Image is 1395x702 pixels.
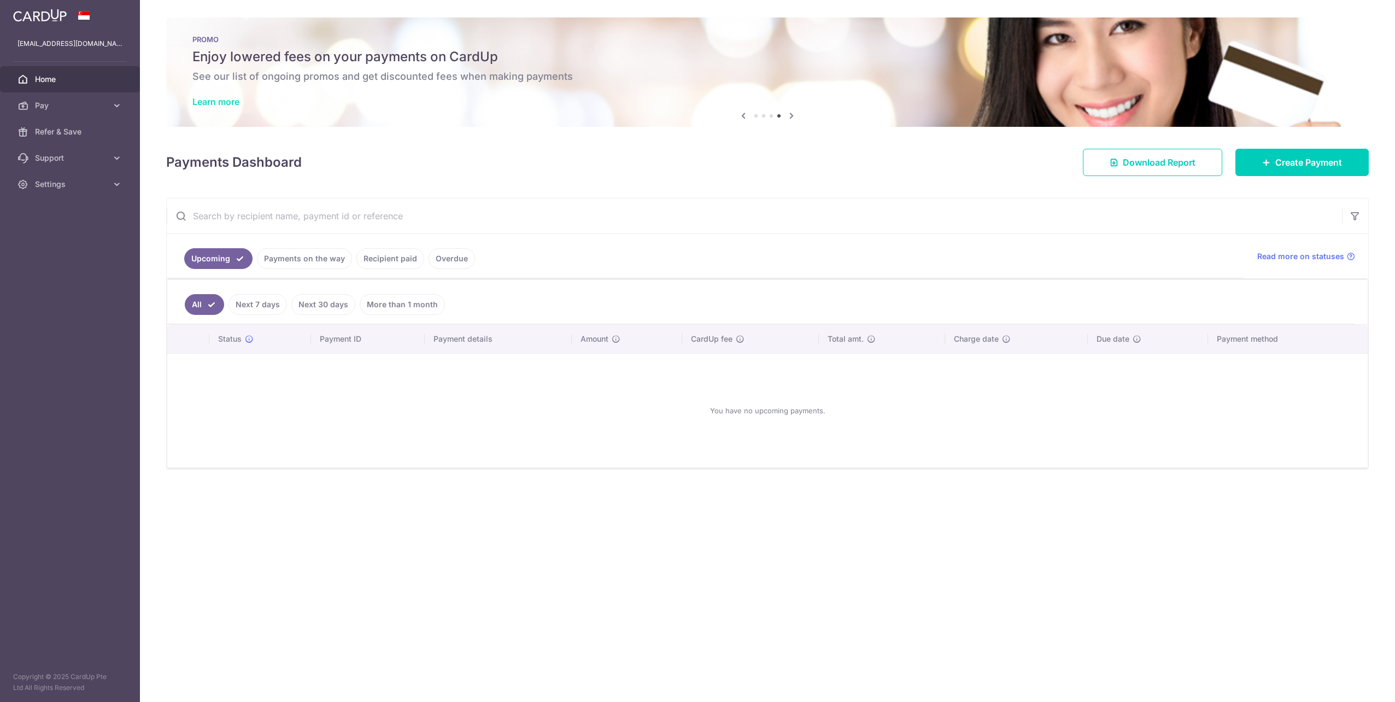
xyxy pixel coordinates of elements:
[828,334,864,344] span: Total amt.
[17,38,122,49] p: [EMAIL_ADDRESS][DOMAIN_NAME]
[192,35,1343,44] p: PROMO
[166,17,1369,127] img: Latest Promos banner
[180,362,1355,459] div: You have no upcoming payments.
[13,9,67,22] img: CardUp
[257,248,352,269] a: Payments on the way
[167,198,1342,233] input: Search by recipient name, payment id or reference
[1097,334,1129,344] span: Due date
[1235,149,1369,176] a: Create Payment
[581,334,608,344] span: Amount
[1257,251,1344,262] span: Read more on statuses
[1123,156,1195,169] span: Download Report
[311,325,425,353] th: Payment ID
[192,48,1343,66] h5: Enjoy lowered fees on your payments on CardUp
[425,325,572,353] th: Payment details
[35,153,107,163] span: Support
[356,248,424,269] a: Recipient paid
[360,294,445,315] a: More than 1 month
[1257,251,1355,262] a: Read more on statuses
[218,334,242,344] span: Status
[691,334,732,344] span: CardUp fee
[429,248,475,269] a: Overdue
[1083,149,1222,176] a: Download Report
[228,294,287,315] a: Next 7 days
[192,96,239,107] a: Learn more
[1275,156,1342,169] span: Create Payment
[291,294,355,315] a: Next 30 days
[185,294,224,315] a: All
[35,179,107,190] span: Settings
[166,153,302,172] h4: Payments Dashboard
[1208,325,1368,353] th: Payment method
[954,334,999,344] span: Charge date
[35,74,107,85] span: Home
[184,248,253,269] a: Upcoming
[35,126,107,137] span: Refer & Save
[35,100,107,111] span: Pay
[192,70,1343,83] h6: See our list of ongoing promos and get discounted fees when making payments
